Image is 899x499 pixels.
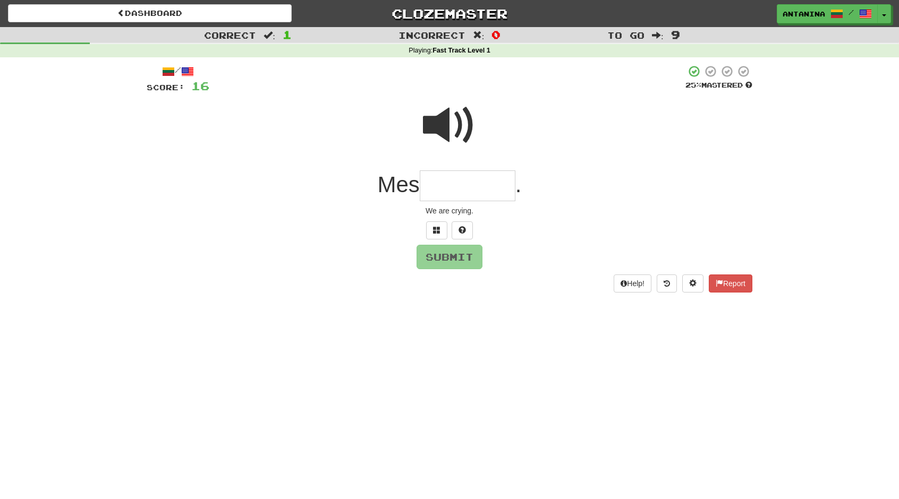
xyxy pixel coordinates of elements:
[777,4,878,23] a: Antanina /
[264,31,275,40] span: :
[191,79,209,92] span: 16
[783,9,825,19] span: Antanina
[426,221,447,239] button: Switch sentence to multiple choice alt+p
[671,28,680,41] span: 9
[849,8,854,16] span: /
[308,4,591,23] a: Clozemaster
[685,81,752,90] div: Mastered
[491,28,501,41] span: 0
[473,31,485,40] span: :
[417,245,482,269] button: Submit
[377,172,419,197] span: Mes
[398,30,465,40] span: Incorrect
[685,81,701,89] span: 25 %
[709,274,752,292] button: Report
[147,65,209,78] div: /
[614,274,651,292] button: Help!
[452,221,473,239] button: Single letter hint - you only get 1 per sentence and score half the points! alt+h
[147,83,185,92] span: Score:
[283,28,292,41] span: 1
[147,205,752,216] div: We are crying.
[8,4,292,22] a: Dashboard
[515,172,522,197] span: .
[432,47,490,54] strong: Fast Track Level 1
[607,30,644,40] span: To go
[652,31,664,40] span: :
[657,274,677,292] button: Round history (alt+y)
[204,30,256,40] span: Correct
